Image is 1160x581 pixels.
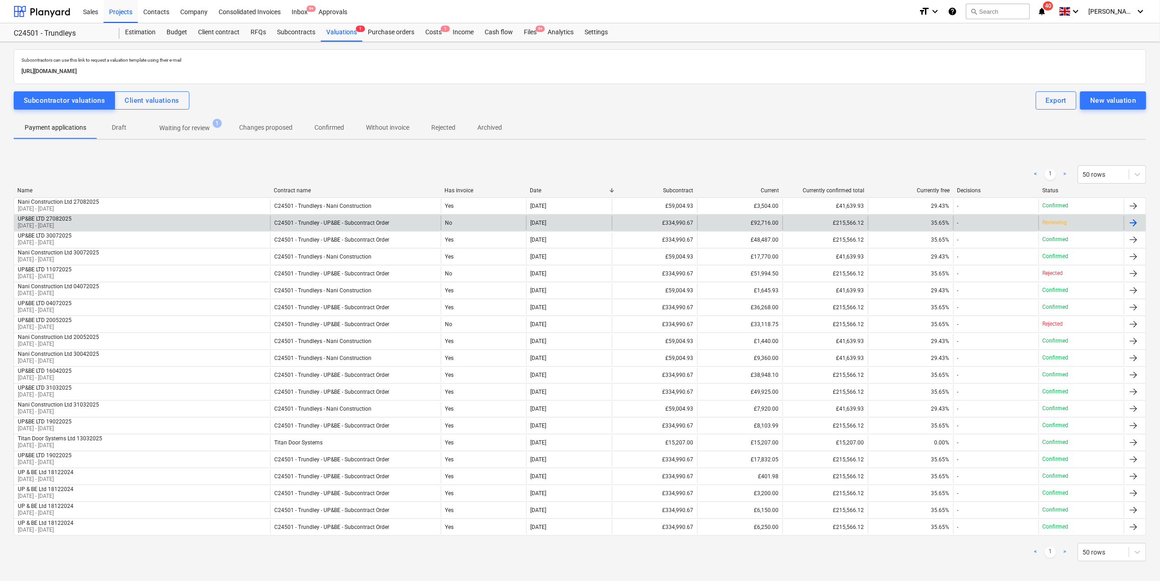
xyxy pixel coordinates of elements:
div: £401.98 [697,469,783,484]
div: £6,150.00 [697,503,783,518]
div: Valuations [321,23,362,42]
div: - [957,372,959,378]
div: £92,716.00 [697,216,783,230]
div: Decisions [957,187,1035,194]
div: - [957,507,959,513]
p: [DATE] - [DATE] [18,442,102,449]
div: - [957,473,959,480]
span: 1 [213,119,222,128]
div: UP&BE LTD 16042025 [18,368,72,374]
p: Confirmed [1043,422,1069,429]
div: C24501 - Trundley - UP&BE - Subcontract Order [274,423,389,429]
div: UP&BE LTD 19022025 [18,452,72,459]
div: £215,566.12 [783,317,868,332]
p: Confirmed [1043,405,1069,412]
div: New valuation [1090,95,1136,106]
div: Current [701,187,779,194]
span: 1 [356,26,365,32]
span: 29.43% [931,203,950,209]
div: Yes [441,486,526,501]
span: 0.00% [935,439,950,446]
div: C24501 - Trundleys - Nani Construction [274,406,371,412]
div: £215,566.12 [783,266,868,281]
p: Waiting for review [159,123,210,133]
p: Without invoice [366,123,409,132]
span: 29.43% [931,287,950,294]
div: £15,207.00 [697,435,783,450]
div: [DATE] [530,321,546,327]
p: [DATE] - [DATE] [18,408,99,416]
a: Next page [1060,169,1071,180]
div: Yes [441,283,526,298]
p: Confirmed [1043,337,1069,345]
button: Search [966,4,1030,19]
p: Confirmed [1043,371,1069,379]
span: 35.65% [931,456,950,463]
a: Settings [579,23,613,42]
p: [DATE] - [DATE] [18,273,72,280]
div: - [957,203,959,209]
div: - [957,423,959,429]
div: [DATE] [530,254,546,260]
span: 35.65% [931,490,950,496]
div: Yes [441,351,526,365]
div: £49,925.00 [697,385,783,399]
p: Subcontractors can use this link to request a valuation template using their e-mail [21,57,1139,63]
div: Titan Door Systems Ltd 13032025 [18,435,102,442]
span: 35.65% [931,507,950,513]
div: £59,004.93 [612,249,697,264]
div: [DATE] [530,490,546,496]
div: C24501 - Trundleys - Nani Construction [274,254,371,260]
span: 35.65% [931,304,950,311]
div: UP&BE LTD 19022025 [18,418,72,425]
div: Yes [441,249,526,264]
div: UP&BE LTD 27082025 [18,216,72,222]
div: UP & BE Ltd 18122024 [18,486,73,492]
p: Rejected [431,123,455,132]
div: Yes [441,334,526,349]
div: £215,566.12 [783,300,868,315]
a: Analytics [542,23,579,42]
div: C24501 - Trundley - UP&BE - Subcontract Order [274,220,389,226]
div: £334,990.67 [612,368,697,382]
p: [DATE] - [DATE] [18,391,72,399]
p: [DATE] - [DATE] [18,239,72,247]
div: Estimation [120,23,161,42]
p: [DATE] - [DATE] [18,492,73,500]
p: Payment applications [25,123,86,132]
i: format_size [919,6,930,17]
div: C24501 - Trundleys - Nani Construction [274,287,371,294]
div: £17,832.05 [697,452,783,467]
div: £1,440.00 [697,334,783,349]
div: C24501 - Trundley - UP&BE - Subcontract Order [274,456,389,463]
p: [DATE] - [DATE] [18,256,99,264]
i: keyboard_arrow_down [1135,6,1146,17]
div: UP&BE LTD 20052025 [18,317,72,323]
p: Confirmed [1043,455,1069,463]
a: Client contract [193,23,245,42]
a: Income [447,23,479,42]
div: - [957,406,959,412]
div: No [441,216,526,230]
div: C24501 - Trundley - UP&BE - Subcontract Order [274,524,389,530]
div: [DATE] [530,423,546,429]
div: Name [17,187,266,194]
div: Yes [441,452,526,467]
div: £215,566.12 [783,469,868,484]
button: Client valuations [115,91,189,110]
div: [DATE] [530,203,546,209]
div: Yes [441,199,526,213]
div: Yes [441,435,526,450]
div: UP&BE LTD 04072025 [18,300,72,306]
p: Confirmed [1043,354,1069,362]
div: UP&BE LTD 31032025 [18,385,72,391]
div: Yes [441,418,526,433]
div: £215,566.12 [783,216,868,230]
div: £38,948.10 [697,368,783,382]
div: [DATE] [530,439,546,446]
a: Cash flow [479,23,518,42]
span: 29.43% [931,406,950,412]
div: £59,004.93 [612,401,697,416]
div: RFQs [245,23,272,42]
